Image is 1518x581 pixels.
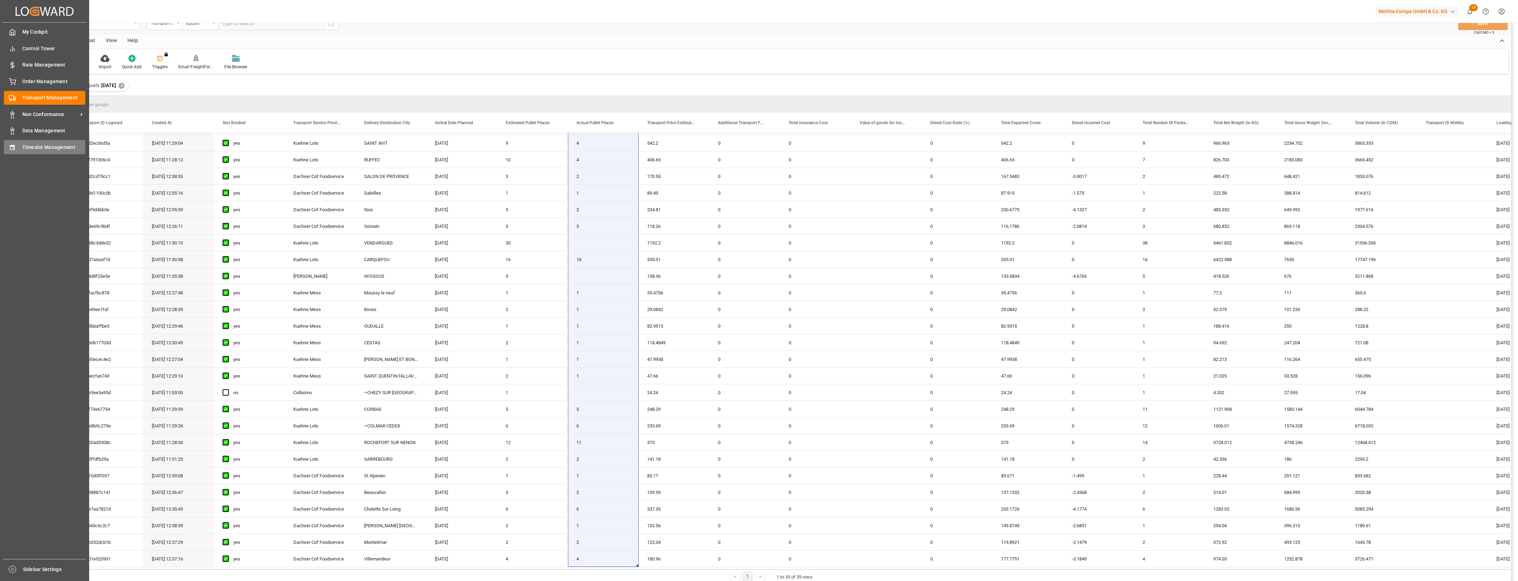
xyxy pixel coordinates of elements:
div: 1 [497,284,568,301]
div: 2 [1134,301,1205,317]
span: Transport Management [22,94,86,102]
div: [DATE] 12:35:59 [143,201,214,218]
span: Control Tower [22,45,86,52]
div: 0 [1063,301,1134,317]
div: 0 [709,235,780,251]
div: 1 [1134,284,1205,301]
span: Data Management [22,127,86,134]
div: 1 [497,384,568,401]
div: 0 [780,301,851,317]
div: [DATE] [426,284,497,301]
div: 0 [922,384,993,401]
div: 2 [497,301,568,317]
div: [DATE] 12:27:48 [143,284,214,301]
div: 156.096 [1346,368,1417,384]
div: [DATE] [426,151,497,168]
div: 0 [922,251,993,268]
div: 1 [1134,318,1205,334]
div: 1 [497,185,568,201]
div: 0 [709,334,780,351]
div: [DATE] 11:03:05 [143,384,214,401]
div: 0 [922,185,993,201]
div: 0 [709,368,780,384]
div: [PERSON_NAME] [285,268,356,284]
div: 5 [497,401,568,417]
div: 35.4756 [993,284,1063,301]
div: OUDALLE [356,318,426,334]
div: 0 [780,135,851,151]
div: 3 [497,268,568,284]
div: 542.2 [639,135,709,151]
div: 0 [780,318,851,334]
div: [DATE] 11:29:39 [143,401,214,417]
div: [DATE] [426,368,497,384]
div: 0 [709,218,780,234]
div: 98507a6aaf7d [73,251,143,268]
div: 0 [780,151,851,168]
div: Ibos [356,201,426,218]
div: 0 [709,284,780,301]
div: 0 [1063,151,1134,168]
div: 138.36 [639,268,709,284]
div: WISSOUS [356,268,426,284]
div: Kuehne Lots [285,401,356,417]
div: RUFFEC [356,151,426,168]
div: 8846.016 [1276,235,1346,251]
div: 0 [922,151,993,168]
div: 4ac3bbaffbe5 [73,318,143,334]
div: 1 [568,351,639,367]
div: 12b4d8f25e5e [73,268,143,284]
a: Control Tower [4,41,85,55]
div: Somain [356,218,426,234]
div: 1 [568,368,639,384]
div: 3665.452 [1346,151,1417,168]
span: Timeslot Management [22,144,86,151]
div: 7650 [1276,251,1346,268]
div: 230.6773 [993,201,1063,218]
button: Melitta Europa GmbH & Co. KG [1376,5,1462,18]
div: [DATE] 11:30:58 [143,251,214,268]
div: 0 [709,384,780,401]
div: 3 [568,218,639,234]
div: 1 [497,351,568,367]
div: 483.352 [1205,201,1276,218]
div: 1a2facfbc878 [73,284,143,301]
div: [DATE] [426,235,497,251]
div: 0 [1063,284,1134,301]
div: 0 [709,251,780,268]
div: 1 [1134,185,1205,201]
div: -3.0017 [1063,168,1134,184]
span: Rate Management [22,61,86,69]
div: 0 [922,218,993,234]
div: 1 [1134,351,1205,367]
div: 1 [1134,334,1205,351]
div: 2 [497,334,568,351]
div: 1192.2 [993,235,1063,251]
div: 406.65 [993,151,1063,168]
div: 0 [709,201,780,218]
div: 35.4756 [639,284,709,301]
span: My Cockpit [22,28,86,36]
div: 47.66 [639,368,709,384]
div: Kuehne Mess [285,351,356,367]
div: 0 [780,284,851,301]
div: 0 [709,301,780,317]
div: 0 [922,351,993,367]
div: 0 [1063,318,1134,334]
div: 1 [497,318,568,334]
div: 52.579 [1205,301,1276,317]
div: [DATE] [426,401,497,417]
div: 188.416 [1205,318,1276,334]
a: My Cockpit [4,25,85,39]
div: 1192.2 [639,235,709,251]
div: 0 [780,235,851,251]
div: 0 [1063,251,1134,268]
div: 89.49 [639,185,709,201]
div: 82.9515 [639,318,709,334]
div: f56ef9d4bb3e [73,201,143,218]
div: 1 [1134,384,1205,401]
div: 288.814 [1276,185,1346,201]
div: Moussy le neuf [356,284,426,301]
div: 0 [1063,368,1134,384]
div: 1853.076 [1346,168,1417,184]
